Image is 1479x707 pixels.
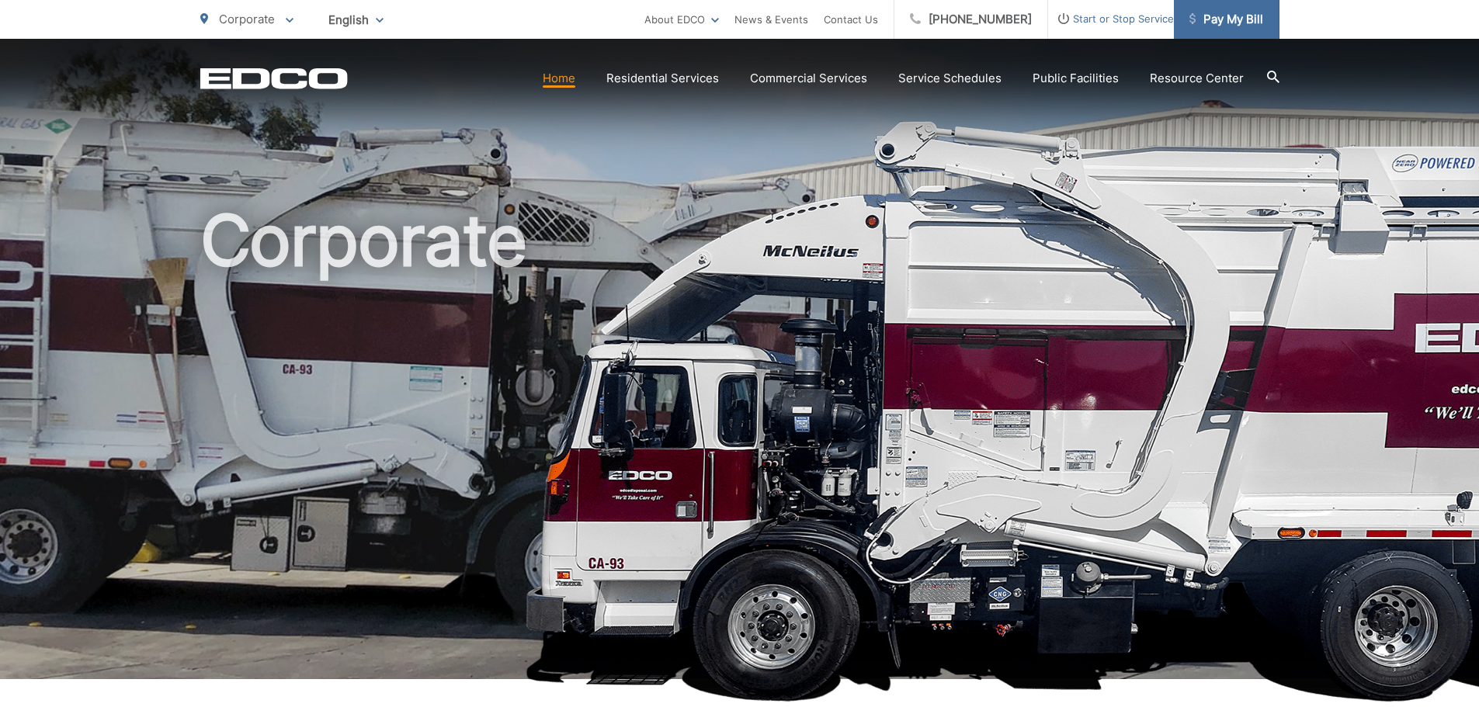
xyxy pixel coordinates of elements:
a: Residential Services [606,69,719,88]
span: Pay My Bill [1189,10,1263,29]
a: Public Facilities [1033,69,1119,88]
a: EDCD logo. Return to the homepage. [200,68,348,89]
a: Contact Us [824,10,878,29]
a: About EDCO [644,10,719,29]
a: News & Events [734,10,808,29]
a: Resource Center [1150,69,1244,88]
h1: Corporate [200,202,1279,693]
span: English [317,6,395,33]
a: Service Schedules [898,69,1002,88]
span: Corporate [219,12,275,26]
a: Commercial Services [750,69,867,88]
a: Home [543,69,575,88]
